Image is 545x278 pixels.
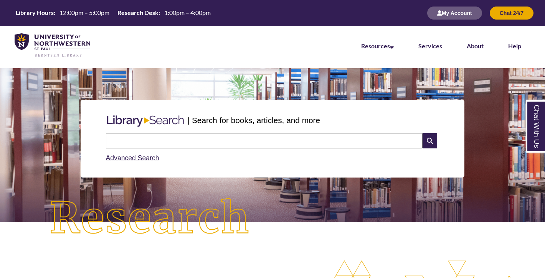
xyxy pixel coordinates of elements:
a: Advanced Search [106,154,159,162]
th: Library Hours: [13,8,56,17]
span: 12:00pm – 5:00pm [59,9,109,16]
a: Chat 24/7 [490,10,533,16]
button: My Account [427,7,482,20]
a: My Account [427,10,482,16]
button: Chat 24/7 [490,7,533,20]
a: Resources [361,42,394,49]
i: Search [423,133,437,148]
a: Services [418,42,442,49]
img: Libary Search [103,112,188,130]
span: 1:00pm – 4:00pm [164,9,211,16]
p: | Search for books, articles, and more [188,114,320,126]
a: Hours Today [13,8,214,18]
img: UNWSP Library Logo [15,33,90,57]
a: Help [508,42,521,49]
th: Research Desk: [114,8,161,17]
table: Hours Today [13,8,214,17]
a: About [467,42,484,49]
img: Research [27,176,272,261]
